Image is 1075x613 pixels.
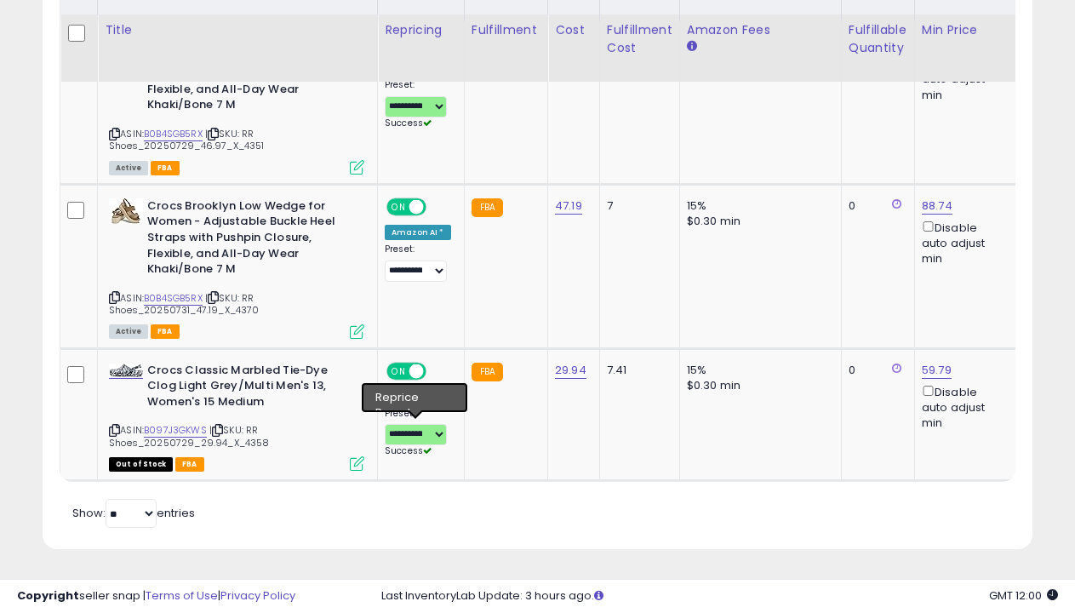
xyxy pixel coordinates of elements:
div: 0 [849,198,901,214]
span: All listings currently available for purchase on Amazon [109,324,148,339]
div: 15% [687,363,828,378]
span: Success [385,117,432,129]
div: ASIN: [109,363,364,470]
a: B0B4SGB5RX [144,127,203,141]
span: | SKU: RR Shoes_20250729_46.97_X_4351 [109,127,265,152]
span: ON [388,199,409,214]
div: Amazon AI * [385,389,451,404]
small: FBA [472,363,503,381]
div: Cost [555,21,592,39]
small: Amazon Fees. [687,39,697,54]
span: FBA [151,324,180,339]
small: FBA [472,198,503,217]
span: All listings that are currently out of stock and unavailable for purchase on Amazon [109,457,173,472]
div: Min Price [922,21,1009,39]
div: 7.41 [607,363,666,378]
div: seller snap | | [17,588,295,604]
div: Amazon Fees [687,21,834,39]
div: ASIN: [109,34,364,173]
div: Disable auto adjust min [922,382,1004,432]
a: 47.19 [555,198,582,215]
a: Terms of Use [146,587,218,604]
div: Preset: [385,408,451,458]
div: Amazon AI * [385,225,451,240]
div: Repricing [385,21,457,39]
div: 0 [849,363,901,378]
b: Crocs Brooklyn Low Wedge for Women - Adjustable Buckle Heel Straps with Pushpin Closure, Flexible... [147,198,354,282]
a: 29.94 [555,362,586,379]
span: FBA [151,161,180,175]
img: 31VFFHyvVML._SL40_.jpg [109,364,143,377]
b: Crocs Classic Marbled Tie-Dye Clog Light Grey/Multi Men's 13, Women's 15 Medium [147,363,354,415]
span: | SKU: RR Shoes_20250731_47.19_X_4370 [109,291,260,317]
span: 2025-08-13 12:00 GMT [989,587,1058,604]
span: OFF [424,199,451,214]
span: | SKU: RR Shoes_20250729_29.94_X_4358 [109,423,270,449]
div: Fulfillable Quantity [849,21,907,57]
a: 88.74 [922,198,952,215]
span: Success [385,444,432,457]
div: 7 [607,198,666,214]
div: Preset: [385,79,451,129]
div: Disable auto adjust min [922,218,1004,267]
div: $0.30 min [687,378,828,393]
div: Preset: [385,243,451,282]
div: Title [105,21,370,39]
a: Privacy Policy [220,587,295,604]
span: All listings currently available for purchase on Amazon [109,161,148,175]
div: Fulfillment Cost [607,21,672,57]
a: 59.79 [922,362,952,379]
div: Last InventoryLab Update: 3 hours ago. [381,588,1058,604]
span: FBA [175,457,204,472]
a: B0B4SGB5RX [144,291,203,306]
span: OFF [424,364,451,378]
span: Show: entries [72,505,195,521]
strong: Copyright [17,587,79,604]
div: Fulfillment [472,21,540,39]
div: 15% [687,198,828,214]
img: 31L2kwj0iFL._SL40_.jpg [109,198,143,224]
div: $0.30 min [687,214,828,229]
div: ASIN: [109,198,364,337]
a: B097J3GKWS [144,423,207,438]
span: ON [388,364,409,378]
